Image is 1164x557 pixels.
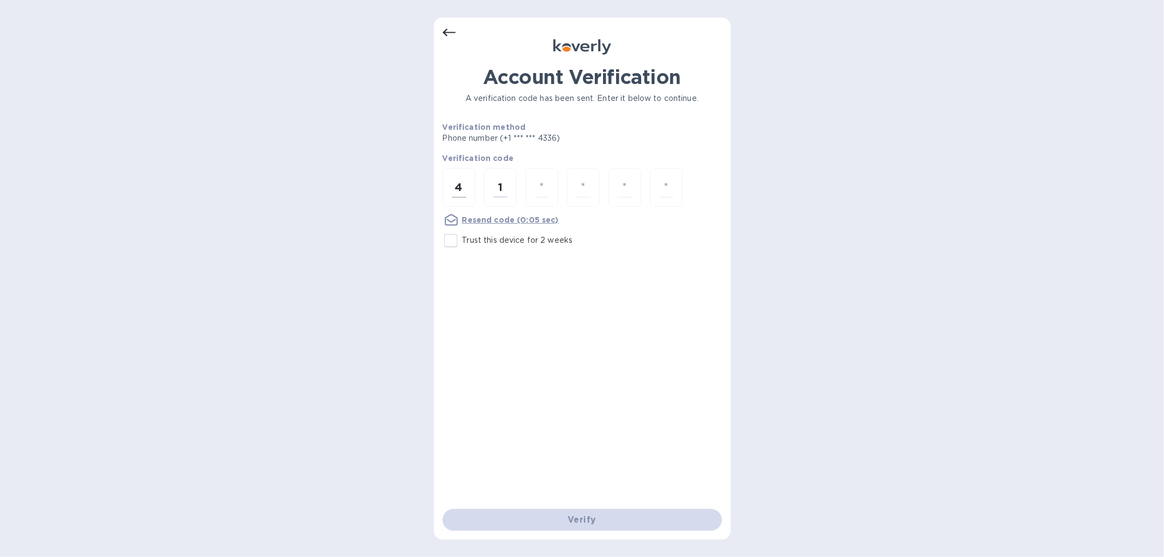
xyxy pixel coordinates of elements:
p: Phone number (+1 *** *** 4336) [443,133,644,144]
b: Verification method [443,123,526,131]
p: A verification code has been sent. Enter it below to continue. [443,93,722,104]
h1: Account Verification [443,65,722,88]
u: Resend code (0:05 sec) [462,215,559,224]
p: Verification code [443,153,722,164]
p: Trust this device for 2 weeks [462,235,573,246]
